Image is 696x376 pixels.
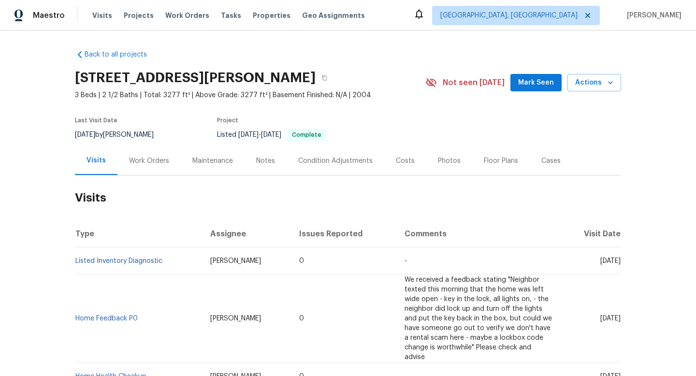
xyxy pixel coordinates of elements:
span: [DATE] [600,258,621,264]
span: Mark Seen [518,77,554,89]
span: 3 Beds | 2 1/2 Baths | Total: 3277 ft² | Above Grade: 3277 ft² | Basement Finished: N/A | 2004 [75,90,425,100]
button: Mark Seen [510,74,562,92]
th: Assignee [203,220,291,247]
div: by [PERSON_NAME] [75,129,165,141]
span: Listed [217,131,326,138]
span: [PERSON_NAME] [210,315,261,322]
th: Comments [397,220,561,247]
span: [DATE] [238,131,259,138]
span: [GEOGRAPHIC_DATA], [GEOGRAPHIC_DATA] [440,11,578,20]
span: Complete [288,132,325,138]
span: Project [217,117,238,123]
span: Projects [124,11,154,20]
button: Copy Address [316,69,333,87]
div: Photos [438,156,461,166]
span: 0 [299,315,304,322]
div: Visits [87,156,106,165]
div: Condition Adjustments [298,156,373,166]
span: We received a feedback stating "Neighbor texted this morning that the home was left wide open - k... [405,276,552,361]
th: Type [75,220,203,247]
div: Maintenance [192,156,233,166]
span: - [238,131,281,138]
span: - [405,258,407,264]
span: Visits [92,11,112,20]
span: Work Orders [165,11,209,20]
div: Notes [256,156,275,166]
span: Properties [253,11,290,20]
span: [DATE] [600,315,621,322]
div: Work Orders [129,156,169,166]
a: Back to all projects [75,50,168,59]
h2: Visits [75,175,621,220]
th: Visit Date [561,220,621,247]
span: 0 [299,258,304,264]
button: Actions [567,74,621,92]
span: Not seen [DATE] [443,78,505,87]
span: Tasks [221,12,241,19]
a: Home Feedback P0 [75,315,138,322]
span: Actions [575,77,613,89]
a: Listed Inventory Diagnostic [75,258,162,264]
div: Floor Plans [484,156,518,166]
span: Geo Assignments [302,11,365,20]
th: Issues Reported [291,220,397,247]
span: [DATE] [75,131,95,138]
div: Cases [541,156,561,166]
span: [PERSON_NAME] [623,11,681,20]
span: Last Visit Date [75,117,117,123]
span: [DATE] [261,131,281,138]
span: [PERSON_NAME] [210,258,261,264]
h2: [STREET_ADDRESS][PERSON_NAME] [75,73,316,83]
div: Costs [396,156,415,166]
span: Maestro [33,11,65,20]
